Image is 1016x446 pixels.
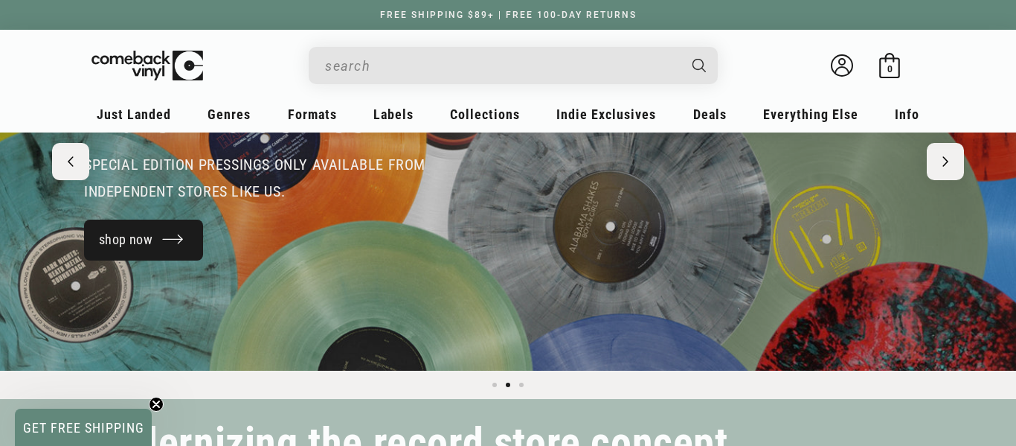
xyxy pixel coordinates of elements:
button: Close teaser [149,397,164,412]
div: Search [309,47,718,84]
input: When autocomplete results are available use up and down arrows to review and enter to select [325,51,678,81]
span: Formats [288,106,337,122]
span: Deals [693,106,727,122]
button: Search [680,47,720,84]
button: Load slide 2 of 3 [501,378,515,392]
span: GET FREE SHIPPING [23,420,144,436]
button: Load slide 1 of 3 [488,378,501,392]
span: Info [895,106,919,122]
span: Genres [208,106,251,122]
span: Just Landed [97,106,171,122]
span: 0 [887,63,893,74]
a: FREE SHIPPING $89+ | FREE 100-DAY RETURNS [365,10,652,20]
span: Labels [373,106,414,122]
span: Everything Else [763,106,858,122]
span: special edition pressings only available from independent stores like us. [84,156,425,200]
div: GET FREE SHIPPINGClose teaser [15,409,152,446]
span: Collections [450,106,520,122]
a: shop now [84,220,203,261]
span: Indie Exclusives [556,106,656,122]
button: Load slide 3 of 3 [515,378,528,392]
